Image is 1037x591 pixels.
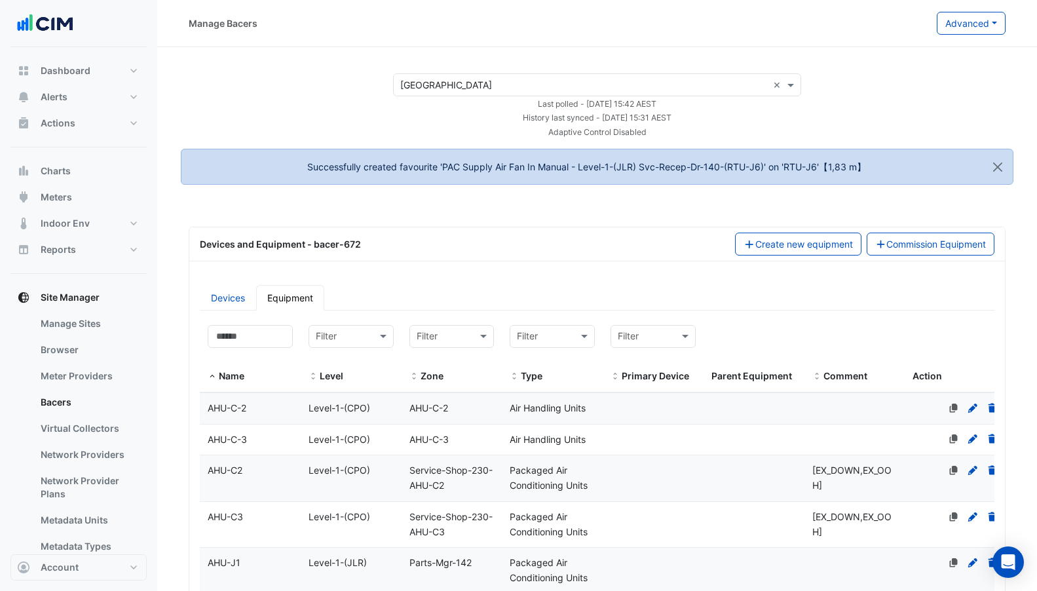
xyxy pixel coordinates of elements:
[41,291,100,304] span: Site Manager
[189,16,257,30] div: Manage Bacers
[10,284,147,311] button: Site Manager
[309,402,370,413] span: Level-1-(CPO)
[208,372,217,382] span: Name
[538,99,656,109] small: Fri 03-Oct-2025 00:42 CDT
[41,217,90,230] span: Indoor Env
[510,511,588,537] span: Packaged Air Conditioning Units
[548,127,647,137] small: Adaptive Control Disabled
[987,511,998,522] a: Delete
[409,402,448,413] span: AHU-C-2
[409,372,419,382] span: Zone
[256,285,324,311] a: Equipment
[937,12,1006,35] button: Advanced
[867,233,995,256] button: Commission Equipment
[967,511,979,522] a: Edit
[10,184,147,210] button: Meters
[320,370,343,381] span: Level
[523,113,671,123] small: Fri 03-Oct-2025 00:31 CDT
[987,402,998,413] a: Delete
[17,191,30,204] app-icon: Meters
[987,557,998,568] a: Delete
[181,149,1013,185] ngb-alert: Successfully created favourite 'PAC Supply Air Fan In Manual - Level-1-(JLR) Svc-Recep-Dr-140-(RT...
[409,465,493,491] span: Service-Shop-230-AHU-C2
[10,84,147,110] button: Alerts
[510,434,586,445] span: Air Handling Units
[812,465,892,491] span: [EX_DOWN,EX_OOH]
[208,434,247,445] span: AHU-C-3
[10,110,147,136] button: Actions
[510,372,519,382] span: Type
[992,546,1024,578] div: Open Intercom Messenger
[967,402,979,413] a: Edit
[10,158,147,184] button: Charts
[309,557,367,568] span: Level-1-(JLR)
[41,191,72,204] span: Meters
[200,285,256,311] a: Devices
[611,372,620,382] span: Primary Device
[409,434,449,445] span: AHU-C-3
[30,442,147,468] a: Network Providers
[30,507,147,533] a: Metadata Units
[10,210,147,237] button: Indoor Env
[41,90,67,104] span: Alerts
[309,511,370,522] span: Level-1-(CPO)
[309,434,370,445] span: Level-1-(CPO)
[812,372,821,382] span: Comment
[17,164,30,178] app-icon: Charts
[987,434,998,445] a: Delete
[17,217,30,230] app-icon: Indoor Env
[309,465,370,476] span: Level-1-(CPO)
[17,243,30,256] app-icon: Reports
[219,370,244,381] span: Name
[948,402,960,413] a: No favourites defined
[208,557,240,568] span: AHU-J1
[10,554,147,581] button: Account
[30,311,147,337] a: Manage Sites
[16,10,75,37] img: Company Logo
[967,434,979,445] a: Edit
[30,389,147,415] a: Bacers
[17,291,30,304] app-icon: Site Manager
[17,90,30,104] app-icon: Alerts
[913,370,942,381] span: Action
[967,557,979,568] a: Edit
[521,370,542,381] span: Type
[510,465,588,491] span: Packaged Air Conditioning Units
[30,468,147,507] a: Network Provider Plans
[409,557,472,568] span: Parts-Mgr-142
[773,78,784,92] span: Clear
[309,372,318,382] span: Level
[41,64,90,77] span: Dashboard
[41,243,76,256] span: Reports
[30,337,147,363] a: Browser
[421,370,443,381] span: Zone
[983,149,1013,185] button: Close
[17,64,30,77] app-icon: Dashboard
[948,465,960,476] a: No favourites defined
[510,402,586,413] span: Air Handling Units
[208,511,243,522] span: AHU-C3
[948,511,960,522] a: No favourites defined
[41,561,79,574] span: Account
[17,117,30,130] app-icon: Actions
[711,370,792,381] span: Parent Equipment
[208,465,242,476] span: AHU-C2
[948,557,960,568] a: No primary device defined
[967,465,979,476] a: Edit
[30,533,147,560] a: Metadata Types
[10,58,147,84] button: Dashboard
[192,237,727,251] div: Devices and Equipment - bacer-672
[987,465,998,476] a: Delete
[409,511,493,537] span: Service-Shop-230-AHU-C3
[510,557,588,583] span: Packaged Air Conditioning Units
[30,415,147,442] a: Virtual Collectors
[41,164,71,178] span: Charts
[41,117,75,130] span: Actions
[30,363,147,389] a: Meter Providers
[622,370,689,381] span: Primary Device
[948,434,960,445] a: No favourites defined
[812,511,892,537] span: [EX_DOWN,EX_OOH]
[10,237,147,263] button: Reports
[735,233,861,256] button: Create new equipment
[208,402,246,413] span: AHU-C-2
